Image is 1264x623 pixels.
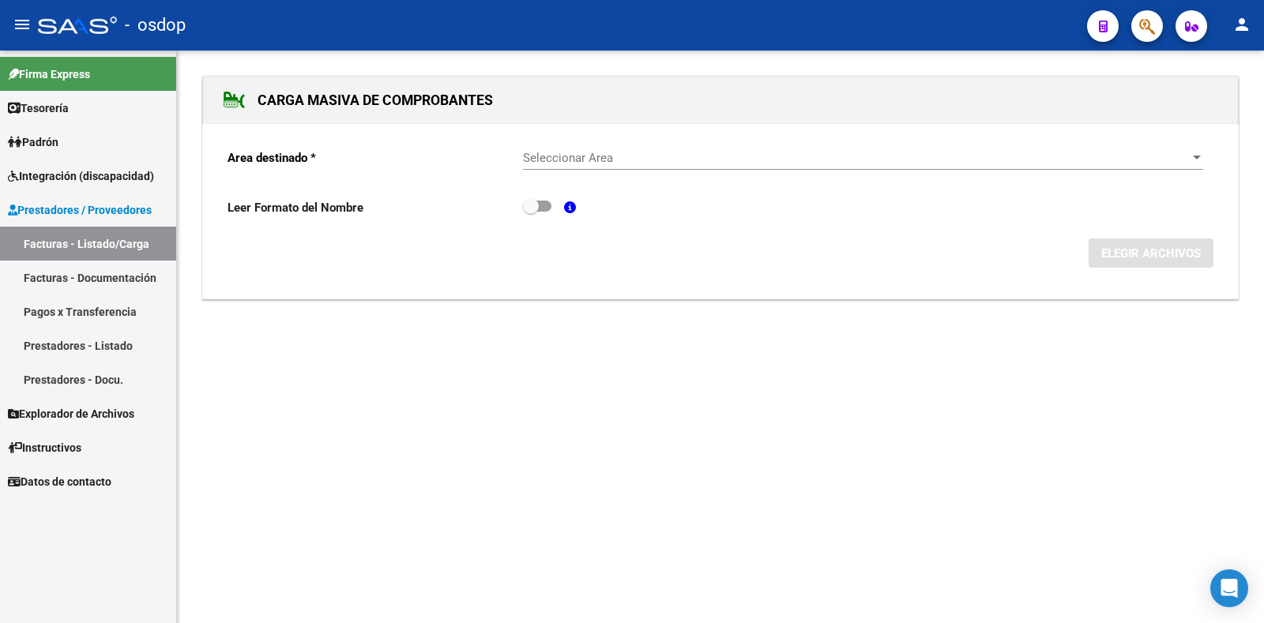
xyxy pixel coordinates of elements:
[8,99,69,117] span: Tesorería
[13,15,32,34] mat-icon: menu
[223,88,493,113] h1: CARGA MASIVA DE COMPROBANTES
[8,133,58,151] span: Padrón
[523,151,1189,165] span: Seleccionar Area
[8,439,81,456] span: Instructivos
[228,149,523,167] p: Area destinado *
[1232,15,1251,34] mat-icon: person
[8,167,154,185] span: Integración (discapacidad)
[8,201,152,219] span: Prestadores / Proveedores
[8,473,111,490] span: Datos de contacto
[1089,238,1213,268] button: ELEGIR ARCHIVOS
[8,405,134,422] span: Explorador de Archivos
[1101,246,1201,261] span: ELEGIR ARCHIVOS
[125,8,186,43] span: - osdop
[228,199,523,216] p: Leer Formato del Nombre
[8,66,90,83] span: Firma Express
[1210,569,1248,607] div: Open Intercom Messenger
